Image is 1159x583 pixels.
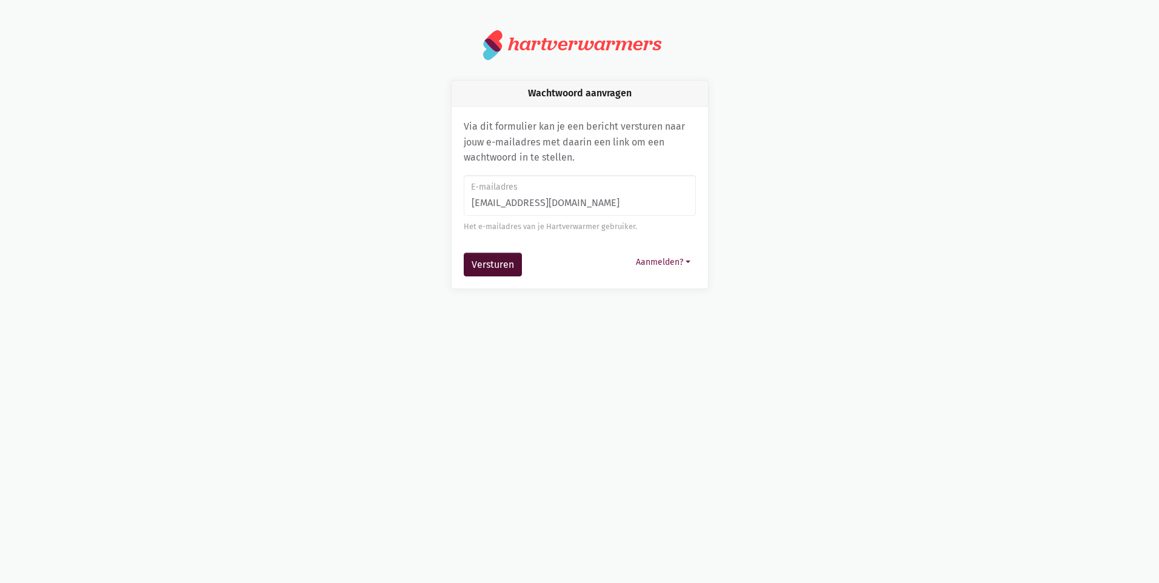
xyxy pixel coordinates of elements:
div: hartverwarmers [508,33,661,55]
form: Wachtwoord aanvragen [464,175,696,277]
div: Het e-mailadres van je Hartverwarmer gebruiker. [464,221,696,233]
button: Aanmelden? [630,253,696,272]
img: logo.svg [483,29,503,61]
label: E-mailadres [471,181,687,194]
button: Versturen [464,253,522,277]
a: hartverwarmers [483,29,676,61]
div: Wachtwoord aanvragen [452,81,708,107]
p: Via dit formulier kan je een bericht versturen naar jouw e-mailadres met daarin een link om een w... [464,119,696,165]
